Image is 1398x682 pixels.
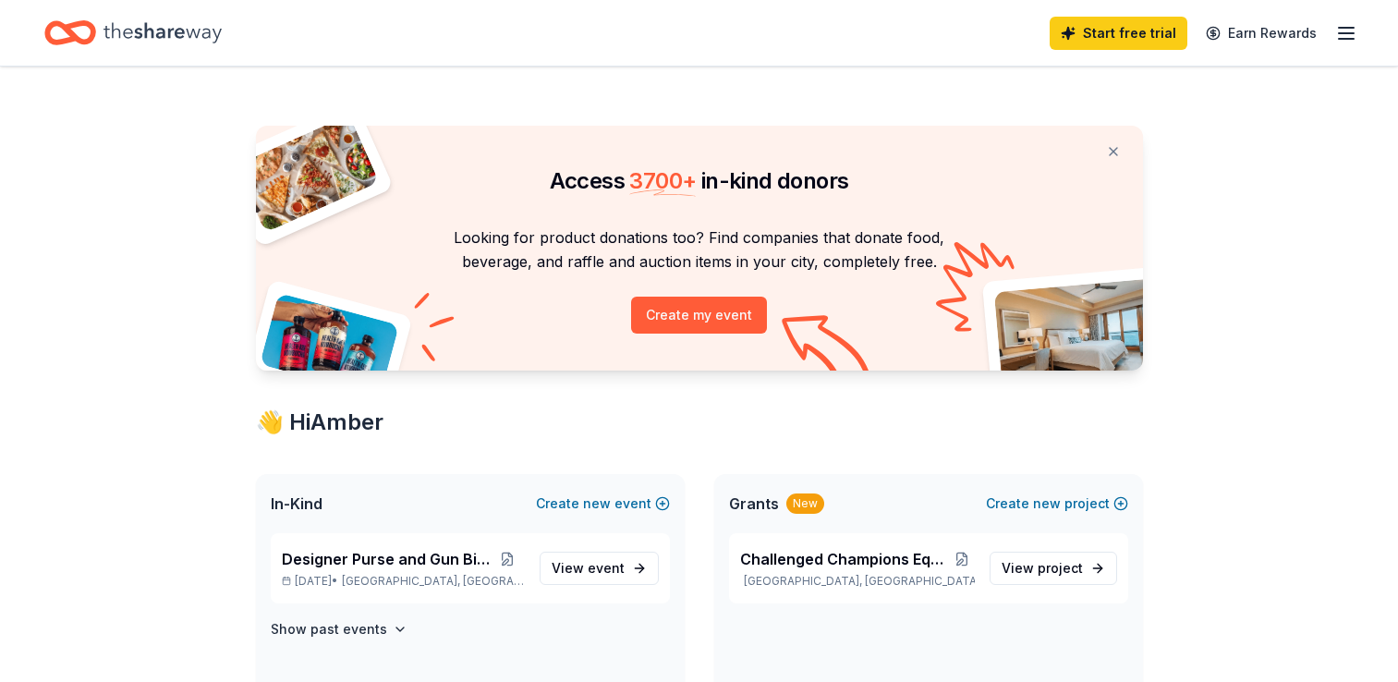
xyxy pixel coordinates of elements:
span: Designer Purse and Gun Bingo [282,548,491,570]
p: [DATE] • [282,574,525,589]
span: 3700 + [629,167,696,194]
img: Pizza [235,115,379,233]
span: View [1002,557,1083,579]
button: Create my event [631,297,767,334]
span: event [588,560,625,576]
div: 👋 Hi Amber [256,408,1143,437]
img: Curvy arrow [782,315,874,384]
a: Earn Rewards [1195,17,1328,50]
span: Challenged Champions Equestrian Center [740,548,950,570]
p: [GEOGRAPHIC_DATA], [GEOGRAPHIC_DATA] [740,574,975,589]
a: View project [990,552,1117,585]
button: Show past events [271,618,407,640]
span: In-Kind [271,493,322,515]
span: Grants [729,493,779,515]
p: Looking for product donations too? Find companies that donate food, beverage, and raffle and auct... [278,225,1121,274]
a: Home [44,11,222,55]
span: new [583,493,611,515]
span: View [552,557,625,579]
a: View event [540,552,659,585]
span: [GEOGRAPHIC_DATA], [GEOGRAPHIC_DATA] [342,574,524,589]
div: New [786,493,824,514]
span: Access in-kind donors [550,167,849,194]
h4: Show past events [271,618,387,640]
span: new [1033,493,1061,515]
button: Createnewevent [536,493,670,515]
span: project [1038,560,1083,576]
a: Start free trial [1050,17,1187,50]
button: Createnewproject [986,493,1128,515]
